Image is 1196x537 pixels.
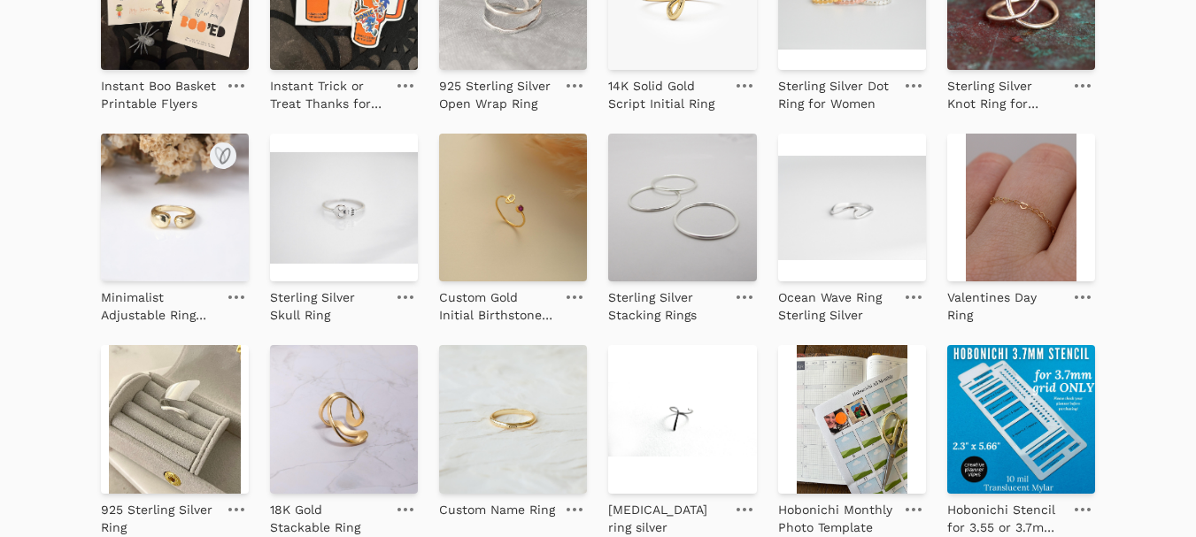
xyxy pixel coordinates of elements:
[608,345,756,493] img: knuckle ring silver
[101,134,249,281] img: Minimalist Adjustable Ring for Women
[608,77,724,112] p: 14K Solid Gold Script Initial Ring
[608,70,724,112] a: 14K Solid Gold Script Initial Ring
[947,501,1063,536] p: Hobonichi Stencil for 3.55 or 3.7mm Grid
[608,134,756,281] img: Sterling Silver Stacking Rings
[270,345,418,493] img: 18K Gold Stackable Ring
[778,501,894,536] p: Hobonichi Monthly Photo Template
[270,77,386,112] p: Instant Trick or Treat Thanks for being my boo crew cup
[947,70,1063,112] a: Sterling Silver Knot Ring for Women
[778,77,894,112] p: Sterling Silver Dot Ring for Women
[947,345,1095,493] img: Hobonichi Stencil for 3.55 or 3.7mm Grid
[101,501,217,536] p: 925 Sterling Silver Ring
[101,494,217,536] a: 925 Sterling Silver Ring
[101,281,217,324] a: Minimalist Adjustable Ring for Women
[270,281,386,324] a: Sterling Silver Skull Ring
[439,281,555,324] a: Custom Gold Initial Birthstone Ring
[439,494,555,518] a: Custom Name Ring
[101,77,217,112] p: Instant Boo Basket Printable Flyers
[778,281,894,324] a: Ocean Wave Ring Sterling Silver
[270,494,386,536] a: 18K Gold Stackable Ring
[608,494,724,536] a: [MEDICAL_DATA] ring silver
[608,501,724,536] p: [MEDICAL_DATA] ring silver
[947,281,1063,324] a: Valentines Day Ring
[778,345,926,493] img: Hobonichi Monthly Photo Template
[101,70,217,112] a: Instant Boo Basket Printable Flyers
[778,494,894,536] a: Hobonichi Monthly Photo Template
[270,288,386,324] p: Sterling Silver Skull Ring
[270,70,386,112] a: Instant Trick or Treat Thanks for being my boo crew cup
[101,288,217,324] p: Minimalist Adjustable Ring for Women
[439,345,587,493] img: Custom Name Ring
[439,288,555,324] p: Custom Gold Initial Birthstone Ring
[947,288,1063,324] p: Valentines Day Ring
[439,501,555,518] p: Custom Name Ring
[101,345,249,493] img: 925 Sterling Silver Ring
[270,501,386,536] p: 18K Gold Stackable Ring
[778,70,894,112] a: Sterling Silver Dot Ring for Women
[270,134,418,281] img: Sterling Silver Skull Ring
[778,288,894,324] p: Ocean Wave Ring Sterling Silver
[947,77,1063,112] p: Sterling Silver Knot Ring for Women
[608,288,724,324] p: Sterling Silver Stacking Rings
[439,134,587,281] img: Custom Gold Initial Birthstone Ring
[439,77,555,112] p: 925 Sterling Silver Open Wrap Ring
[608,281,724,324] a: Sterling Silver Stacking Rings
[947,494,1063,536] a: Hobonichi Stencil for 3.55 or 3.7mm Grid
[947,134,1095,281] img: Valentines Day Ring
[778,134,926,281] img: Ocean Wave Ring Sterling Silver
[439,70,555,112] a: 925 Sterling Silver Open Wrap Ring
